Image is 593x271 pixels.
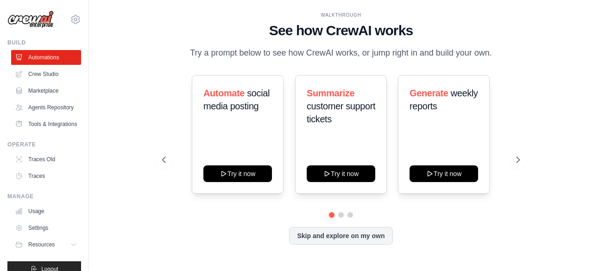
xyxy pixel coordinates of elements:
span: weekly reports [410,88,478,111]
button: Resources [11,237,81,252]
span: Resources [28,241,55,248]
a: Settings [11,221,81,235]
a: Automations [11,50,81,65]
div: Operate [7,141,81,148]
span: social media posting [203,88,270,111]
button: Try it now [307,165,375,182]
a: Agents Repository [11,100,81,115]
p: Try a prompt below to see how CrewAI works, or jump right in and build your own. [185,46,497,60]
a: Traces Old [11,152,81,167]
h1: See how CrewAI works [162,22,519,39]
span: Automate [203,88,245,98]
div: Build [7,39,81,46]
button: Try it now [203,165,272,182]
button: Try it now [410,165,478,182]
a: Traces [11,169,81,183]
a: Usage [11,204,81,219]
a: Crew Studio [11,67,81,82]
a: Tools & Integrations [11,117,81,132]
span: Generate [410,88,448,98]
span: Summarize [307,88,354,98]
a: Marketplace [11,83,81,98]
div: Manage [7,193,81,200]
img: Logo [7,11,54,28]
div: WALKTHROUGH [162,12,519,19]
iframe: Chat Widget [547,227,593,271]
span: customer support tickets [307,101,375,124]
button: Skip and explore on my own [289,227,392,245]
